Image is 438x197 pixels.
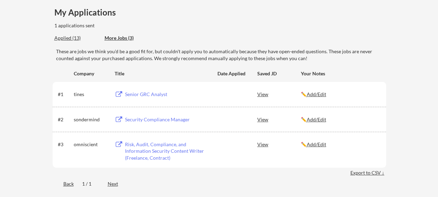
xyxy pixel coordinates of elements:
[54,35,99,41] div: Applied (13)
[74,116,108,123] div: sondermind
[105,35,155,41] div: More Jobs (3)
[54,35,99,42] div: These are all the jobs you've been applied to so far.
[301,91,380,98] div: ✏️
[257,138,301,150] div: View
[54,22,188,29] div: 1 applications sent
[307,141,326,147] u: Add/Edit
[307,116,326,122] u: Add/Edit
[58,91,71,98] div: #1
[257,113,301,125] div: View
[301,141,380,148] div: ✏️
[108,180,126,187] div: Next
[74,141,108,148] div: omniscient
[105,35,155,42] div: These are job applications we think you'd be a good fit for, but couldn't apply you to automatica...
[74,70,108,77] div: Company
[53,180,74,187] div: Back
[125,141,211,161] div: Risk, Audit, Compliance, and Information Security Content Writer (Freelance, Contract)
[257,88,301,100] div: View
[257,67,301,79] div: Saved JD
[301,70,380,77] div: Your Notes
[217,70,248,77] div: Date Applied
[56,48,386,62] div: These are jobs we think you'd be a good fit for, but couldn't apply you to automatically because ...
[54,8,123,17] div: My Applications
[301,116,380,123] div: ✏️
[58,116,71,123] div: #2
[58,141,71,148] div: #3
[115,70,211,77] div: Title
[82,180,99,187] div: 1 / 1
[350,169,386,176] div: Export to CSV ↓
[125,91,211,98] div: Senior GRC Analyst
[74,91,108,98] div: tines
[307,91,326,97] u: Add/Edit
[125,116,211,123] div: Security Compliance Manager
